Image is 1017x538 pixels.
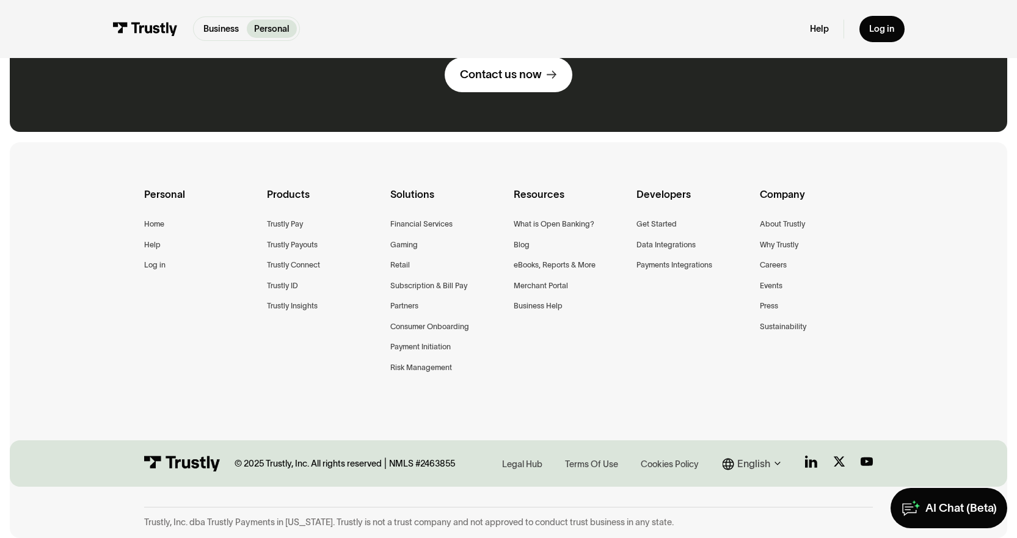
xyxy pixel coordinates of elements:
a: Gaming [390,238,418,251]
a: Consumer Onboarding [390,320,469,333]
a: Risk Management [390,361,452,374]
a: Why Trustly [760,238,798,251]
div: Legal Hub [502,458,542,471]
a: Contact us now [445,57,572,92]
a: Personal [247,20,297,38]
a: Trustly Pay [267,217,303,230]
p: Business [203,23,239,36]
a: Home [144,217,164,230]
a: Cookies Policy [637,456,702,471]
a: Partners [390,299,418,312]
a: Subscription & Bill Pay [390,279,467,292]
a: Merchant Portal [514,279,568,292]
a: Data Integrations [636,238,696,251]
a: Trustly ID [267,279,298,292]
a: What is Open Banking? [514,217,594,230]
a: Retail [390,258,410,271]
a: Financial Services [390,217,453,230]
a: Log in [859,16,905,42]
img: Trustly Logo [112,22,178,36]
a: Business Help [514,299,563,312]
div: © 2025 Trustly, Inc. All rights reserved [235,458,382,470]
a: Blog [514,238,530,251]
div: Contact us now [460,67,542,82]
a: Trustly Connect [267,258,320,271]
div: English [723,456,786,471]
a: Help [144,238,161,251]
div: Company [760,186,873,217]
div: Developers [636,186,750,217]
a: Trustly Payouts [267,238,318,251]
div: Trustly, Inc. dba Trustly Payments in [US_STATE]. Trustly is not a trust company and not approved... [144,517,873,528]
div: NMLS #2463855 [389,458,455,470]
a: Help [810,23,829,35]
div: Products [267,186,381,217]
a: Sustainability [760,320,806,333]
a: Payment Initiation [390,340,451,353]
a: Events [760,279,782,292]
a: AI Chat (Beta) [891,488,1007,528]
a: Legal Hub [498,456,546,471]
div: | [384,456,387,471]
a: Get Started [636,217,677,230]
div: AI Chat (Beta) [925,501,997,515]
div: Resources [514,186,627,217]
a: Press [760,299,778,312]
div: Solutions [390,186,504,217]
a: Business [196,20,247,38]
p: Personal [254,23,290,36]
div: Terms Of Use [565,458,618,471]
a: Log in [144,258,166,271]
div: Cookies Policy [641,458,699,471]
a: Terms Of Use [561,456,622,471]
a: eBooks, Reports & More [514,258,596,271]
div: Log in [869,23,894,35]
div: Personal [144,186,258,217]
img: Trustly Logo [144,456,220,472]
a: Careers [760,258,787,271]
a: Trustly Insights [267,299,318,312]
div: English [737,456,770,471]
a: Payments Integrations [636,258,712,271]
a: About Trustly [760,217,805,230]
